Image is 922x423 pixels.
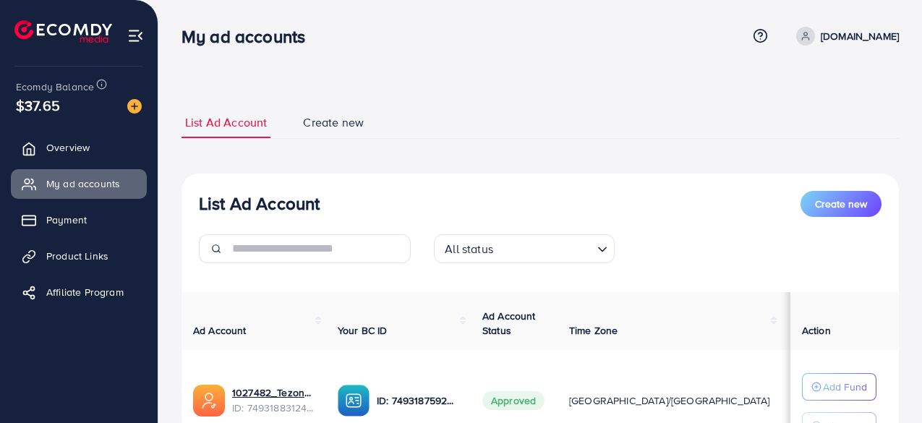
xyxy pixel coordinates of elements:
button: Create new [801,191,882,217]
input: Search for option [498,236,592,260]
a: Overview [11,133,147,162]
span: Product Links [46,249,108,263]
span: ID: 7493188312480972817 [232,401,315,415]
div: <span class='underline'>1027482_Tezon_1744643873064</span></br>7493188312480972817 [232,385,315,415]
span: Ecomdy Balance [16,80,94,94]
img: ic-ba-acc.ded83a64.svg [338,385,370,416]
button: Add Fund [802,373,876,401]
h3: My ad accounts [182,26,317,47]
a: Affiliate Program [11,278,147,307]
img: ic-ads-acc.e4c84228.svg [193,385,225,416]
span: All status [442,239,496,260]
a: 1027482_Tezon_1744643873064 [232,385,315,400]
h3: List Ad Account [199,193,320,214]
img: logo [14,20,112,43]
a: My ad accounts [11,169,147,198]
a: Payment [11,205,147,234]
span: Affiliate Program [46,285,124,299]
p: [DOMAIN_NAME] [821,27,899,45]
span: Ad Account Status [482,309,536,338]
div: Search for option [434,234,615,263]
a: [DOMAIN_NAME] [790,27,899,46]
span: [GEOGRAPHIC_DATA]/[GEOGRAPHIC_DATA] [569,393,770,408]
span: Ad Account [193,323,247,338]
p: Add Fund [823,378,867,396]
img: image [127,99,142,114]
span: Create new [303,114,364,131]
span: $37.65 [16,95,60,116]
span: Time Zone [569,323,618,338]
p: ID: 7493187592251277319 [377,392,459,409]
span: Your BC ID [338,323,388,338]
img: menu [127,27,144,44]
a: Product Links [11,242,147,270]
span: Create new [815,197,867,211]
span: Payment [46,213,87,227]
span: Overview [46,140,90,155]
span: My ad accounts [46,176,120,191]
span: Approved [482,391,545,410]
span: Action [802,323,831,338]
span: List Ad Account [185,114,267,131]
